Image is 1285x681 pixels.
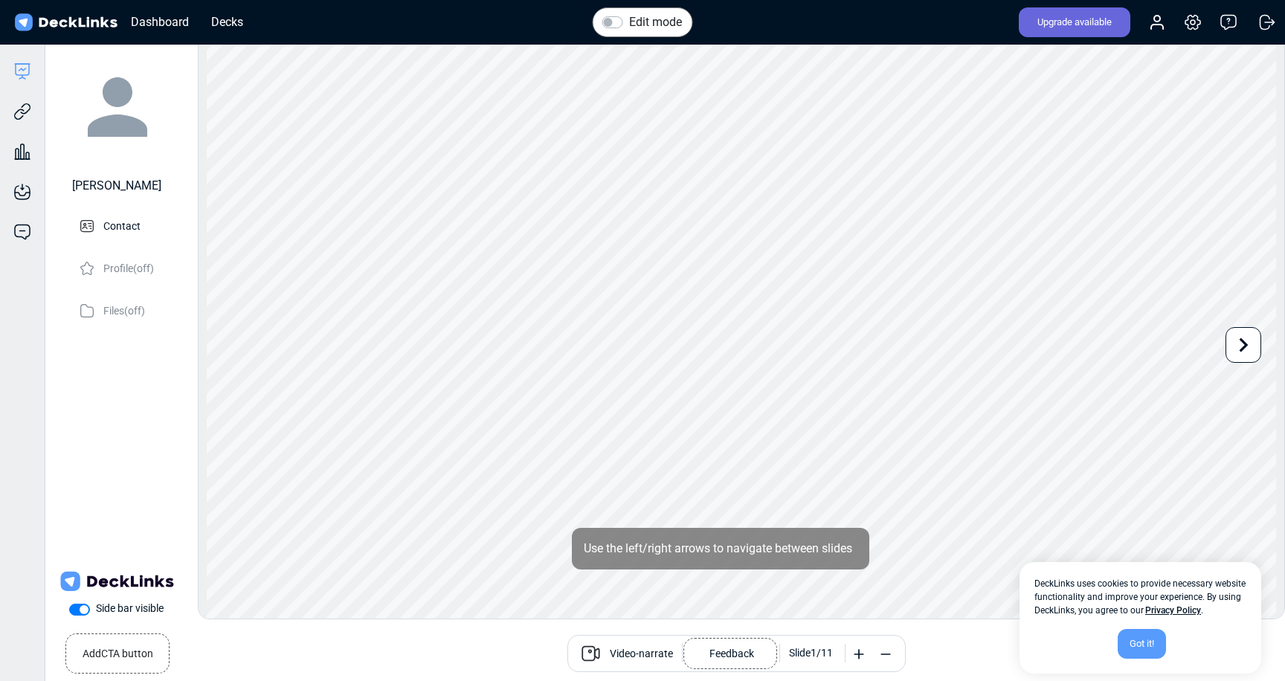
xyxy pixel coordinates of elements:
p: Files (off) [103,300,145,319]
div: Decks [204,13,251,31]
img: DeckLinks [12,12,120,33]
label: Edit mode [629,13,682,31]
a: Privacy Policy [1145,605,1201,616]
small: Add CTA button [83,640,153,662]
span: Video-narrate [610,646,673,664]
p: Contact [103,216,141,234]
span: DeckLinks uses cookies to provide necessary website functionality and improve your experience. By... [1034,577,1246,617]
div: Dashboard [123,13,196,31]
div: [PERSON_NAME] [72,177,161,195]
div: Upgrade available [1019,7,1130,37]
div: Use the left/right arrows to navigate between slides [572,528,869,569]
label: Side bar visible [96,601,164,616]
p: Profile (off) [103,258,154,277]
img: DeckLinks [57,568,176,595]
div: Slide 1 / 11 [789,645,833,661]
p: Feedback [709,640,754,662]
div: Got it! [1118,629,1166,659]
